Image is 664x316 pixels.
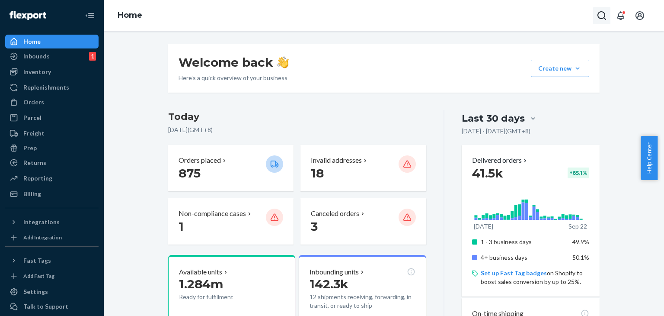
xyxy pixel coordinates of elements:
[23,218,60,226] div: Integrations
[179,219,184,234] span: 1
[179,293,259,301] p: Ready for fulfillment
[23,68,51,76] div: Inventory
[168,126,426,134] p: [DATE] ( GMT+8 )
[5,187,99,201] a: Billing
[462,127,530,135] p: [DATE] - [DATE] ( GMT+8 )
[5,254,99,268] button: Fast Tags
[111,3,149,28] ol: breadcrumbs
[23,83,69,92] div: Replenishments
[179,166,201,181] span: 875
[568,222,587,231] p: Sep 22
[593,7,610,24] button: Open Search Box
[5,65,99,79] a: Inventory
[179,209,246,219] p: Non-compliance cases
[612,7,629,24] button: Open notifications
[277,56,289,68] img: hand-wave emoji
[5,285,99,299] a: Settings
[5,171,99,185] a: Reporting
[481,253,566,262] p: 4+ business days
[310,267,359,277] p: Inbounding units
[481,238,566,246] p: 1 - 3 business days
[168,145,294,191] button: Orders placed 875
[5,95,99,109] a: Orders
[5,215,99,229] button: Integrations
[168,110,426,124] h3: Today
[5,156,99,170] a: Returns
[5,232,99,243] a: Add Integration
[310,293,415,310] p: 12 shipments receiving, forwarding, in transit, or ready to ship
[474,222,493,231] p: [DATE]
[5,126,99,140] a: Freight
[23,302,68,311] div: Talk to Support
[531,60,589,77] button: Create new
[23,37,41,46] div: Home
[23,272,54,280] div: Add Fast Tag
[5,49,99,63] a: Inbounds1
[89,52,96,61] div: 1
[23,113,41,122] div: Parcel
[462,112,525,125] div: Last 30 days
[572,254,589,261] span: 50.1%
[481,269,589,286] p: on Shopify to boost sales conversion by up to 25%.
[572,238,589,245] span: 49.9%
[472,166,503,181] span: 41.5k
[5,111,99,125] a: Parcel
[23,256,51,265] div: Fast Tags
[23,174,52,183] div: Reporting
[311,166,324,181] span: 18
[310,277,348,291] span: 142.3k
[23,287,48,296] div: Settings
[472,155,529,165] button: Delivered orders
[5,141,99,155] a: Prep
[23,190,41,198] div: Billing
[23,52,50,61] div: Inbounds
[311,219,318,234] span: 3
[300,198,426,245] button: Canceled orders 3
[10,11,46,20] img: Flexport logo
[300,145,426,191] button: Invalid addresses 18
[5,300,99,313] a: Talk to Support
[23,129,45,138] div: Freight
[311,209,359,219] p: Canceled orders
[23,144,37,152] div: Prep
[179,155,221,165] p: Orders placed
[179,267,222,277] p: Available units
[23,234,62,241] div: Add Integration
[168,198,294,245] button: Non-compliance cases 1
[641,136,658,180] button: Help Center
[5,271,99,281] a: Add Fast Tag
[5,81,99,94] a: Replenishments
[23,158,46,167] div: Returns
[631,7,648,24] button: Open account menu
[81,7,99,24] button: Close Navigation
[23,98,44,106] div: Orders
[568,168,589,178] div: + 65.1 %
[481,269,547,277] a: Set up Fast Tag badges
[179,74,289,82] p: Here’s a quick overview of your business
[118,10,142,20] a: Home
[5,35,99,48] a: Home
[179,277,223,291] span: 1.284m
[179,55,289,70] h1: Welcome back
[311,155,362,165] p: Invalid addresses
